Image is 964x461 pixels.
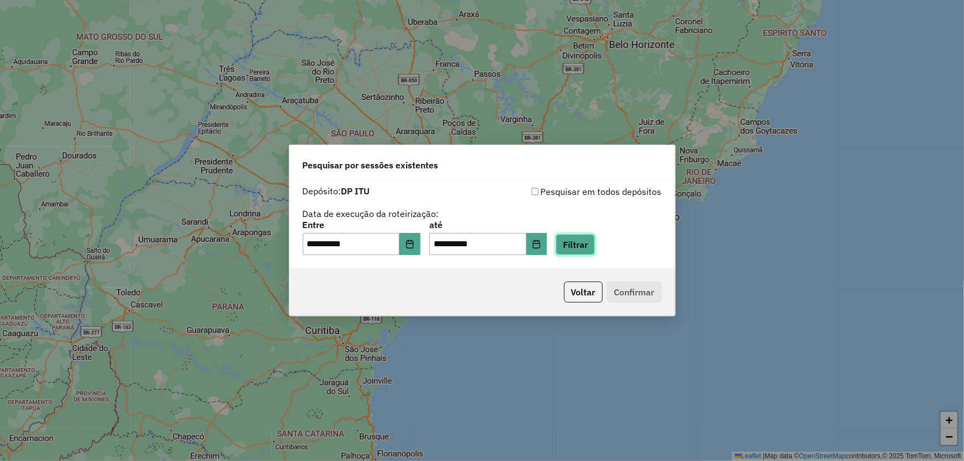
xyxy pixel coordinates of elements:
span: Pesquisar por sessões existentes [303,158,439,172]
label: Entre [303,218,420,231]
label: até [429,218,547,231]
label: Data de execução da roteirização: [303,207,439,220]
button: Choose Date [399,233,420,255]
button: Voltar [564,282,603,303]
div: Pesquisar em todos depósitos [482,185,662,198]
label: Depósito: [303,184,370,198]
button: Choose Date [526,233,547,255]
strong: DP ITU [341,186,370,197]
button: Filtrar [556,234,595,255]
